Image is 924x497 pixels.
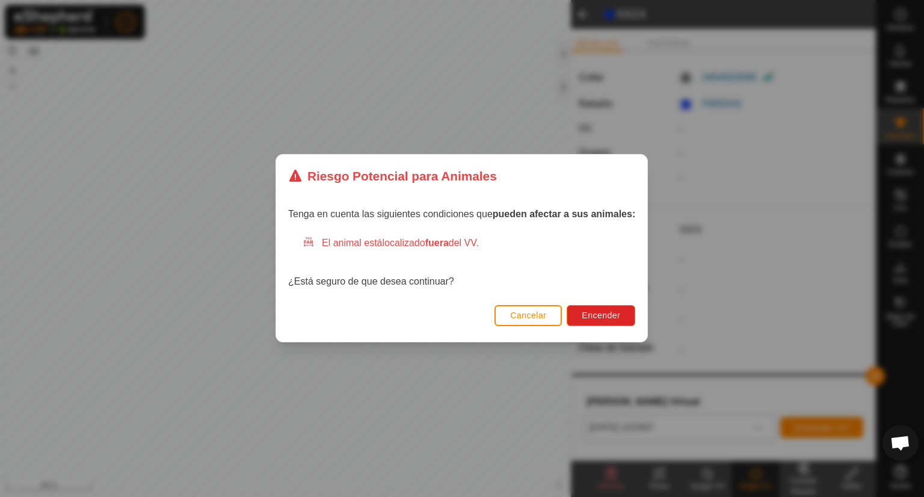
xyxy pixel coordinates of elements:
span: Encender [582,311,621,321]
div: Chat abierto [882,425,919,461]
span: localizado del VV. [383,238,479,248]
span: Tenga en cuenta las siguientes condiciones que [288,209,635,220]
strong: fuera [425,238,449,248]
button: Encender [567,305,636,326]
div: Riesgo Potencial para Animales [288,167,497,185]
strong: pueden afectar a sus animales: [493,209,635,220]
div: El animal está [303,236,635,251]
span: Cancelar [511,311,547,321]
button: Cancelar [495,305,562,326]
div: ¿Está seguro de que desea continuar? [288,236,635,289]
